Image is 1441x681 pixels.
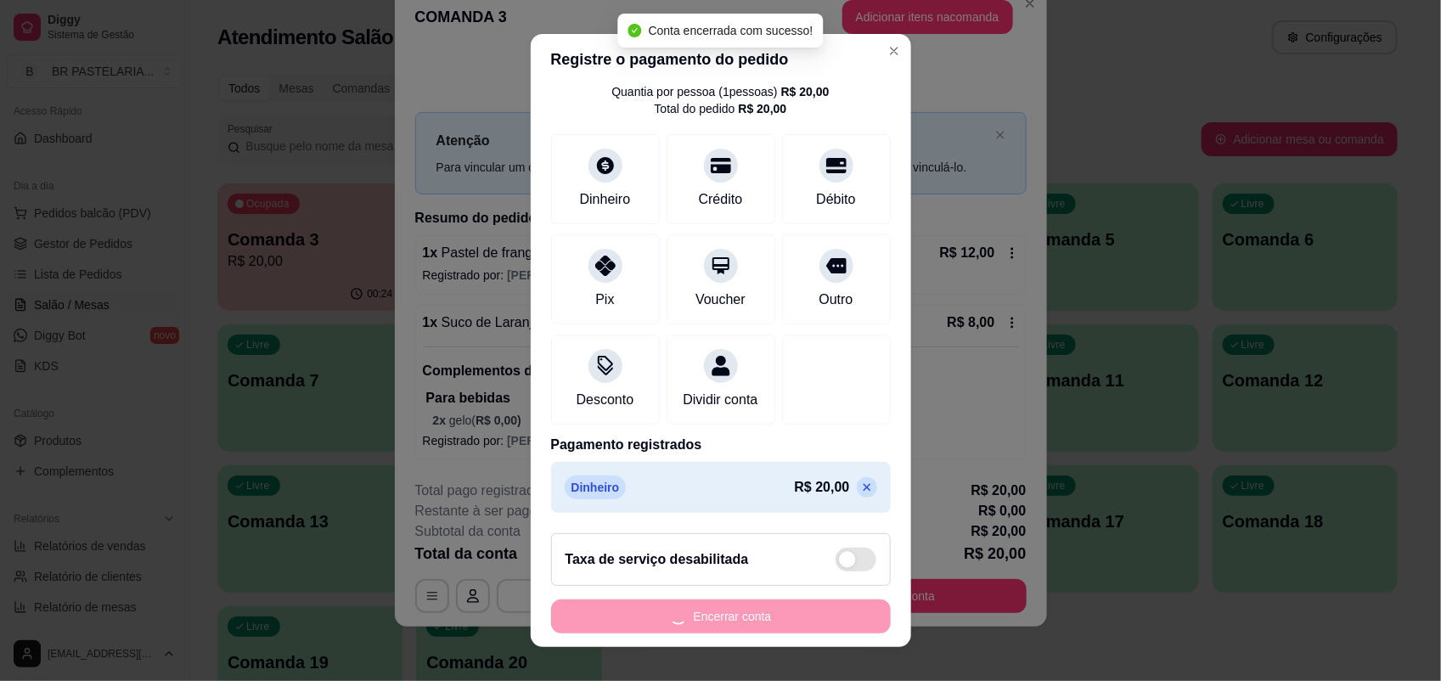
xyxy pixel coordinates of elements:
[580,189,631,210] div: Dinheiro
[566,549,749,570] h2: Taxa de serviço desabilitada
[816,189,855,210] div: Débito
[655,100,787,117] div: Total do pedido
[595,290,614,310] div: Pix
[577,390,634,410] div: Desconto
[695,290,746,310] div: Voucher
[795,477,850,498] p: R$ 20,00
[649,24,813,37] span: Conta encerrada com sucesso!
[881,37,908,65] button: Close
[819,290,853,310] div: Outro
[551,435,891,455] p: Pagamento registrados
[531,34,911,85] header: Registre o pagamento do pedido
[683,390,757,410] div: Dividir conta
[739,100,787,117] div: R$ 20,00
[628,24,642,37] span: check-circle
[781,83,830,100] div: R$ 20,00
[699,189,743,210] div: Crédito
[565,476,627,499] p: Dinheiro
[611,83,829,100] div: Quantia por pessoa ( 1 pessoas)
